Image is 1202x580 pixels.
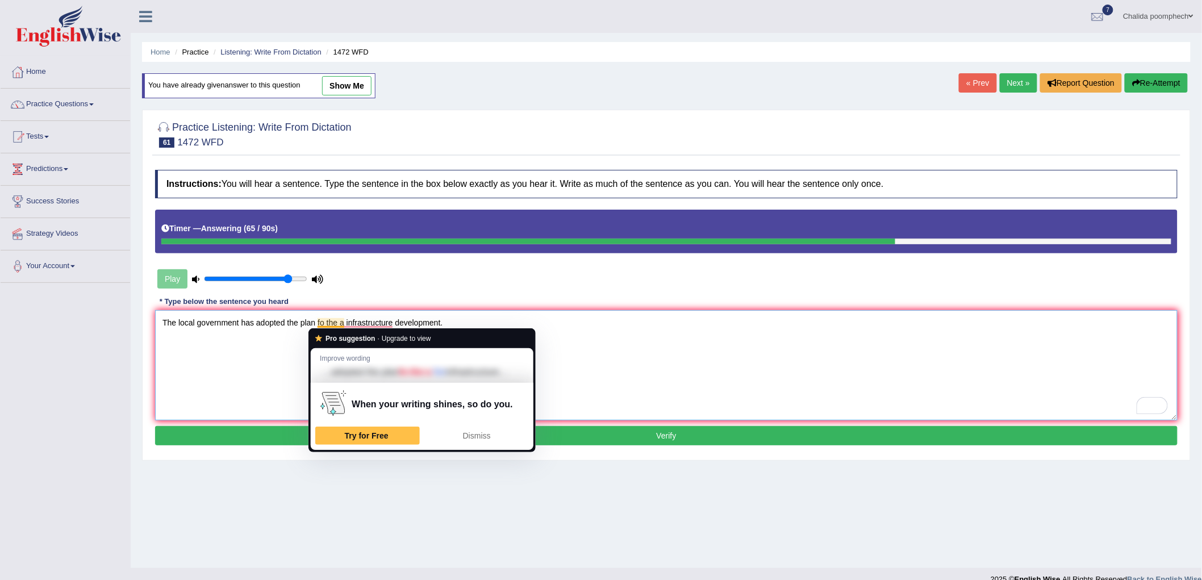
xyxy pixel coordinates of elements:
a: Listening: Write From Dictation [220,48,322,56]
button: Verify [155,426,1178,445]
b: ( [244,224,247,233]
li: 1472 WFD [324,47,369,57]
a: show me [322,76,372,95]
b: ) [276,224,278,233]
a: Strategy Videos [1,218,130,247]
li: Practice [172,47,208,57]
a: Home [151,48,170,56]
a: Home [1,56,130,85]
h2: Practice Listening: Write From Dictation [155,119,352,148]
a: Success Stories [1,186,130,214]
small: 1472 WFD [177,137,223,148]
textarea: To enrich screen reader interactions, please activate Accessibility in Grammarly extension settings [155,310,1178,420]
button: Report Question [1040,73,1122,93]
b: Instructions: [166,179,222,189]
b: Answering [201,224,242,233]
h5: Timer — [161,224,278,233]
a: Practice Questions [1,89,130,117]
div: * Type below the sentence you heard [155,296,293,307]
a: Tests [1,121,130,149]
button: Re-Attempt [1125,73,1188,93]
a: Next » [1000,73,1037,93]
a: Predictions [1,153,130,182]
span: 61 [159,137,174,148]
span: 7 [1103,5,1114,15]
a: « Prev [959,73,996,93]
div: You have already given answer to this question [142,73,375,98]
a: Your Account [1,251,130,279]
b: 65 / 90s [247,224,276,233]
h4: You will hear a sentence. Type the sentence in the box below exactly as you hear it. Write as muc... [155,170,1178,198]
